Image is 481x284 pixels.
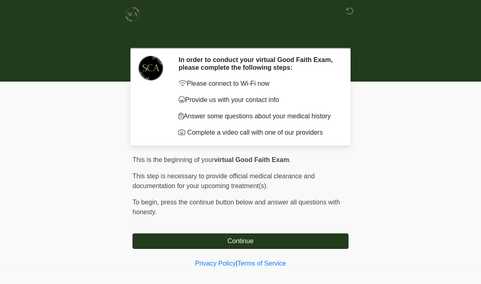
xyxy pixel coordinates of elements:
[132,156,214,163] span: This is the beginning of your
[179,128,336,138] li: Complete a video call with one of our providers
[236,260,237,267] a: |
[132,233,349,249] button: Continue
[214,156,289,163] strong: virtual Good Faith Exam
[132,199,161,206] span: To begin,
[289,156,291,163] span: .
[179,56,336,71] h2: In order to conduct your virtual Good Faith Exam, please complete the following steps:
[237,260,286,267] a: Terms of Service
[124,6,141,22] img: Skinchic Dallas Logo
[195,260,236,267] a: Privacy Policy
[139,56,163,80] img: Agent Avatar
[179,79,336,89] p: Please connect to Wi-Fi now
[132,173,315,189] span: This step is necessary to provide official medical clearance and documentation for your upcoming ...
[132,199,340,215] span: press the continue button below and answer all questions with honesty.
[179,111,336,121] p: Answer some questions about your medical history
[126,29,355,44] h1: ‎ ‎
[179,95,336,105] p: Provide us with your contact info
